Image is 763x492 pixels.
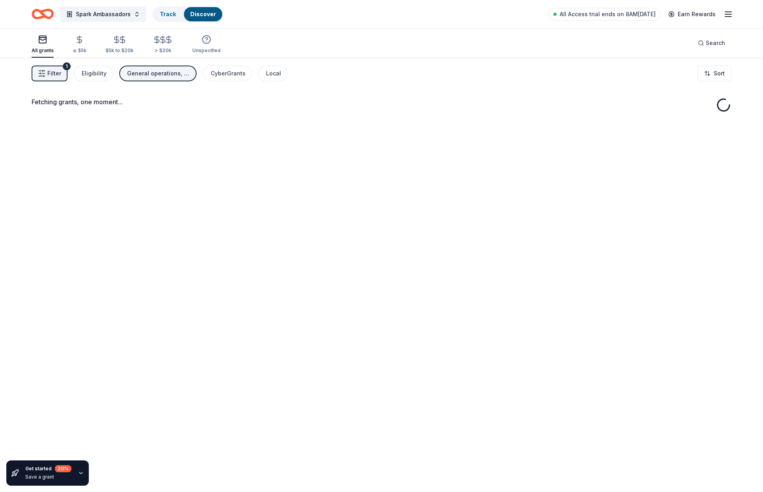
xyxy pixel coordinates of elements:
a: Home [32,5,54,23]
span: Spark Ambassadors [76,9,131,19]
div: Unspecified [192,47,221,54]
div: CyberGrants [211,69,246,78]
a: Track [160,11,176,17]
div: Save a grant [25,474,71,480]
button: General operations, Projects & programming, Education, Conference, Training and capacity building [119,66,197,81]
div: 1 [63,62,71,70]
button: Unspecified [192,32,221,58]
div: Get started [25,465,71,472]
div: 20 % [55,465,71,472]
div: Eligibility [82,69,107,78]
div: > $20k [152,47,173,54]
span: Search [706,38,725,48]
button: Filter1 [32,66,67,81]
button: All grants [32,32,54,58]
div: Fetching grants, one moment... [32,97,731,107]
button: TrackDiscover [153,6,223,22]
button: Search [692,35,731,51]
a: Earn Rewards [664,7,720,21]
button: $5k to $20k [105,32,133,58]
a: All Access trial ends on 8AM[DATE] [549,8,660,21]
button: > $20k [152,32,173,58]
button: Local [258,66,287,81]
button: Spark Ambassadors [60,6,146,22]
div: General operations, Projects & programming, Education, Conference, Training and capacity building [127,69,190,78]
span: All Access trial ends on 8AM[DATE] [560,9,656,19]
button: Sort [697,66,731,81]
div: ≤ $5k [73,47,86,54]
button: CyberGrants [203,66,252,81]
div: All grants [32,47,54,54]
span: Filter [47,69,61,78]
div: Local [266,69,281,78]
a: Discover [190,11,216,17]
button: Eligibility [74,66,113,81]
span: Sort [714,69,725,78]
button: ≤ $5k [73,32,86,58]
div: $5k to $20k [105,47,133,54]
